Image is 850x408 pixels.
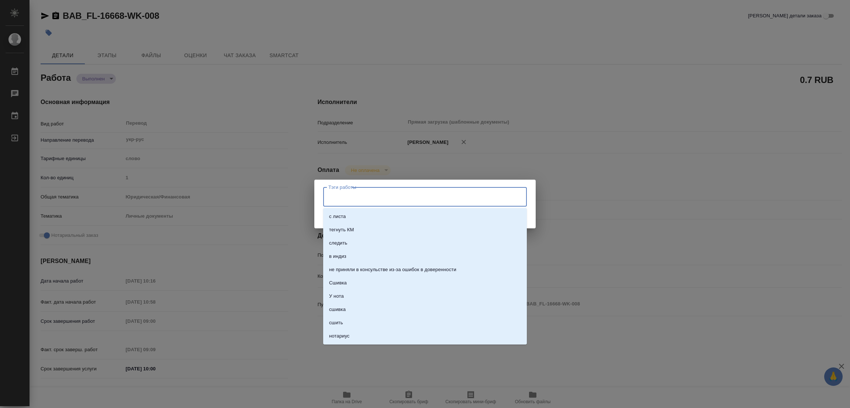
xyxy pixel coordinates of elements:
[329,332,349,340] p: нотариус
[329,293,344,300] p: У нота
[329,279,347,287] p: Сшивка
[329,306,346,313] p: сшивка
[329,253,346,260] p: в индиз
[329,226,354,234] p: тегнуть КМ
[329,213,346,220] p: с листа
[329,319,343,326] p: сшить
[329,266,456,273] p: не приняли в консульстве из-за ошибок в доверенности
[329,239,347,247] p: следить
